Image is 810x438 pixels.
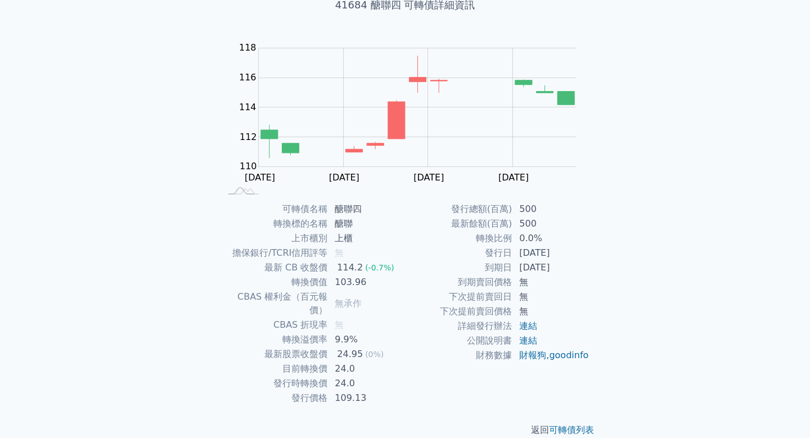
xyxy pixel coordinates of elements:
td: 目前轉換價 [220,362,328,376]
td: 最新 CB 收盤價 [220,260,328,275]
td: CBAS 折現率 [220,318,328,332]
td: 無 [512,275,589,290]
td: 0.0% [512,231,589,246]
a: 連結 [519,335,537,346]
a: 連結 [519,320,537,331]
td: 109.13 [328,391,405,405]
tspan: [DATE] [245,172,275,183]
td: 發行價格 [220,391,328,405]
td: 上市櫃別 [220,231,328,246]
td: 到期日 [405,260,512,275]
tspan: [DATE] [498,172,529,183]
td: 到期賣回價格 [405,275,512,290]
span: 無 [335,319,344,330]
td: 轉換比例 [405,231,512,246]
td: , [512,348,589,363]
td: 最新股票收盤價 [220,347,328,362]
td: 詳細發行辦法 [405,319,512,333]
td: [DATE] [512,260,589,275]
td: 下次提前賣回價格 [405,304,512,319]
span: 無承作 [335,298,362,309]
td: 103.96 [328,275,405,290]
tspan: 114 [239,102,256,112]
td: 無 [512,304,589,319]
tspan: [DATE] [329,172,359,183]
td: 發行時轉換價 [220,376,328,391]
td: 500 [512,202,589,216]
span: (-0.7%) [365,263,394,272]
td: 9.9% [328,332,405,347]
tspan: 118 [239,42,256,53]
td: 轉換標的名稱 [220,216,328,231]
td: 公開說明書 [405,333,512,348]
td: 財務數據 [405,348,512,363]
td: 最新餘額(百萬) [405,216,512,231]
div: 114.2 [335,261,365,274]
td: 轉換溢價率 [220,332,328,347]
td: 上櫃 [328,231,405,246]
td: [DATE] [512,246,589,260]
td: 無 [512,290,589,304]
td: 24.0 [328,362,405,376]
tspan: 110 [240,161,257,171]
g: Series [261,56,574,158]
a: 可轉債列表 [549,425,594,435]
td: 可轉債名稱 [220,202,328,216]
g: Chart [233,42,593,183]
p: 返回 [207,423,603,437]
div: 24.95 [335,347,365,361]
td: 下次提前賣回日 [405,290,512,304]
a: goodinfo [549,350,588,360]
span: 無 [335,247,344,258]
tspan: [DATE] [413,172,444,183]
span: (0%) [365,350,384,359]
tspan: 116 [239,72,256,83]
td: 擔保銀行/TCRI信用評等 [220,246,328,260]
td: 500 [512,216,589,231]
td: 發行總額(百萬) [405,202,512,216]
td: 轉換價值 [220,275,328,290]
td: 發行日 [405,246,512,260]
td: 醣聯四 [328,202,405,216]
td: CBAS 權利金（百元報價） [220,290,328,318]
tspan: 112 [240,132,257,142]
a: 財報狗 [519,350,546,360]
td: 24.0 [328,376,405,391]
td: 醣聯 [328,216,405,231]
